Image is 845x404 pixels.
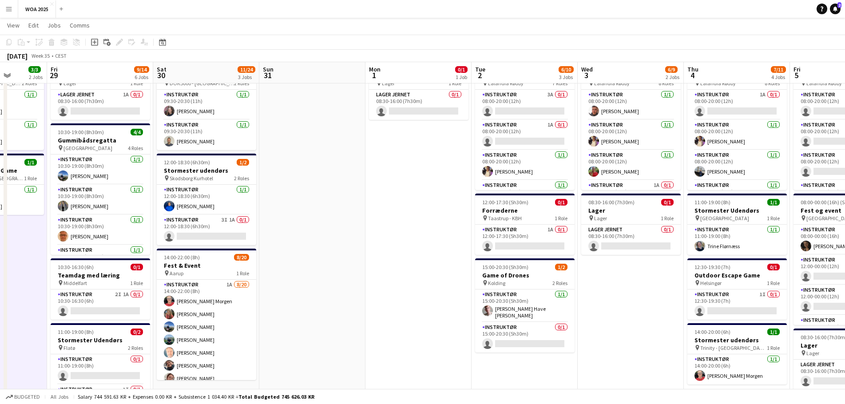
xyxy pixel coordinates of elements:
div: [DATE] [7,51,28,60]
a: Edit [25,20,42,31]
a: Comms [66,20,93,31]
a: View [4,20,23,31]
div: CEST [55,52,67,59]
div: Salary 744 591.63 KR + Expenses 0.00 KR + Subsistence 1 034.40 KR = [78,393,314,400]
span: View [7,21,20,29]
span: Budgeted [14,394,40,400]
a: Jobs [44,20,64,31]
span: Comms [70,21,90,29]
span: Week 35 [29,52,52,59]
a: 2 [830,4,841,14]
button: Budgeted [4,392,41,402]
span: All jobs [49,393,70,400]
span: Edit [28,21,39,29]
span: 2 [837,2,841,8]
span: Jobs [48,21,61,29]
button: WOA 2025 [18,0,56,18]
span: Total Budgeted 745 626.03 KR [238,393,314,400]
